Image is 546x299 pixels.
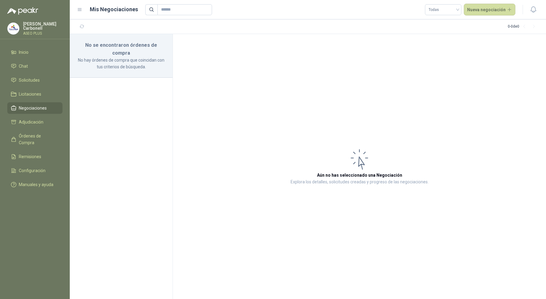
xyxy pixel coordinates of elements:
[23,32,62,35] p: ASEO PLUS
[7,102,62,114] a: Negociaciones
[291,178,429,186] p: Explora los detalles, solicitudes creadas y progreso de las negociaciones.
[7,151,62,162] a: Remisiones
[90,5,138,14] h1: Mis Negociaciones
[19,49,29,56] span: Inicio
[7,88,62,100] a: Licitaciones
[19,105,47,111] span: Negociaciones
[7,116,62,128] a: Adjudicación
[7,7,38,15] img: Logo peakr
[23,22,62,30] p: [PERSON_NAME] Carbonell
[19,153,41,160] span: Remisiones
[7,74,62,86] a: Solicitudes
[7,60,62,72] a: Chat
[77,57,165,70] p: No hay órdenes de compra que coincidan con tus criterios de búsqueda.
[7,179,62,190] a: Manuales y ayuda
[464,4,516,16] button: Nueva negociación
[19,133,57,146] span: Órdenes de Compra
[19,119,43,125] span: Adjudicación
[8,23,19,34] img: Company Logo
[19,181,53,188] span: Manuales y ayuda
[7,130,62,148] a: Órdenes de Compra
[77,41,165,57] h3: No se encontraron órdenes de compra
[19,63,28,70] span: Chat
[429,5,458,14] span: Todas
[317,172,402,178] h3: Aún no has seleccionado una Negociación
[7,165,62,176] a: Configuración
[19,167,45,174] span: Configuración
[19,77,40,83] span: Solicitudes
[508,22,539,32] div: 0 - 0 de 0
[7,46,62,58] a: Inicio
[19,91,41,97] span: Licitaciones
